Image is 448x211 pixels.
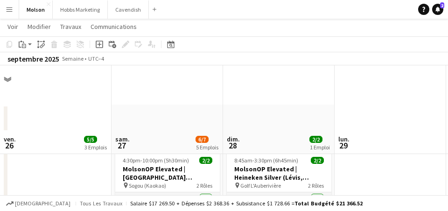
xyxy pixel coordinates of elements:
[15,200,70,207] span: [DEMOGRAPHIC_DATA]
[196,182,212,189] span: 2 Rôles
[56,21,85,33] a: Travaux
[337,140,350,151] span: 29
[91,22,137,31] span: Communications
[24,21,55,33] a: Modifier
[84,136,97,143] span: 5/5
[7,22,18,31] span: Voir
[311,157,324,164] span: 2/2
[308,182,324,189] span: 2 Rôles
[225,140,240,151] span: 28
[28,22,51,31] span: Modifier
[227,165,331,182] h3: MolsonOP Elevated | Heineken Silver (Lévis, [GEOGRAPHIC_DATA])
[88,55,104,62] div: UTC−4
[196,136,209,143] span: 6/7
[123,157,189,164] span: 4:30pm-10:00pm (5h30min)
[2,140,16,151] span: 26
[196,144,218,151] div: 5 Emplois
[432,4,443,15] a: 2
[61,55,84,69] span: Semaine 39
[84,144,107,151] div: 3 Emplois
[115,165,220,182] h3: MolsonOP Elevated | [GEOGRAPHIC_DATA] ([GEOGRAPHIC_DATA], [GEOGRAPHIC_DATA])
[130,200,363,207] div: Salaire $17 269.50 + Dépenses $2 368.36 + Subsistance $1 728.66 =
[115,135,130,143] span: sam.
[234,157,298,164] span: 8:45am-3:30pm (6h45min)
[108,0,149,19] button: Cavendish
[294,200,363,207] span: Total Budgété $21 366.52
[4,21,22,33] a: Voir
[440,2,444,8] span: 2
[240,182,281,189] span: Golf L'Auberivière
[60,22,81,31] span: Travaux
[4,135,16,143] span: ven.
[5,198,72,209] button: [DEMOGRAPHIC_DATA]
[53,0,108,19] button: Hobbs Marketing
[80,200,122,207] span: Tous les travaux
[338,135,350,143] span: lun.
[19,0,53,19] button: Molson
[310,144,330,151] div: 1 Emploi
[199,157,212,164] span: 2/2
[129,182,166,189] span: Sogou (Kaokao)
[87,21,140,33] a: Communications
[309,136,322,143] span: 2/2
[227,135,240,143] span: dim.
[7,54,59,63] div: septembre 2025
[114,140,130,151] span: 27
